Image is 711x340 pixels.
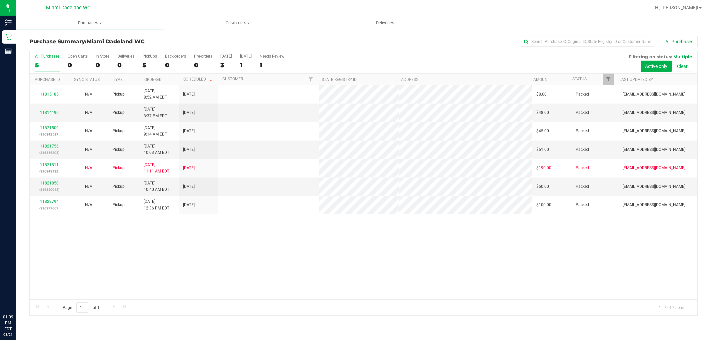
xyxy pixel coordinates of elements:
span: Not Applicable [85,166,92,170]
span: Not Applicable [85,184,92,189]
span: [DATE] 11:11 AM EDT [144,162,169,174]
span: [DATE] 10:03 AM EDT [144,143,169,156]
div: Deliveries [117,54,134,59]
iframe: Resource center [7,287,27,307]
span: $51.00 [536,147,549,153]
span: [EMAIL_ADDRESS][DOMAIN_NAME] [623,110,685,116]
a: Purchases [16,16,164,30]
span: Packed [576,165,589,171]
th: Address [396,74,528,85]
inline-svg: Inventory [5,19,12,26]
input: 1 [76,302,88,313]
p: 01:09 PM EDT [3,314,13,332]
p: 08/21 [3,332,13,337]
span: Pickup [112,165,125,171]
span: [DATE] [183,147,195,153]
p: (316377667) [34,205,65,211]
span: [DATE] 9:14 AM EDT [144,125,167,138]
span: Page of 1 [57,302,105,313]
span: [DATE] [183,202,195,208]
button: Clear [673,61,692,72]
p: (316348132) [34,168,65,174]
a: 11821811 [40,163,59,167]
div: 0 [165,61,186,69]
span: $100.00 [536,202,551,208]
a: 11814196 [40,110,59,115]
span: $8.00 [536,91,547,98]
span: Not Applicable [85,147,92,152]
span: [DATE] 12:36 PM EDT [144,198,169,211]
span: Packed [576,110,589,116]
span: 1 - 7 of 7 items [653,302,691,312]
div: 0 [68,61,88,69]
span: Not Applicable [85,110,92,115]
div: PickUps [142,54,157,59]
span: Not Applicable [85,129,92,133]
a: Type [113,77,123,82]
span: Customers [164,20,311,26]
button: All Purchases [661,36,698,47]
span: [DATE] [183,128,195,134]
div: 0 [117,61,134,69]
span: Deliveries [367,20,403,26]
button: N/A [85,110,92,116]
div: In Store [96,54,109,59]
span: Pickup [112,110,125,116]
span: [DATE] [183,91,195,98]
span: [DATE] [183,183,195,190]
span: [DATE] 10:40 AM EDT [144,180,169,193]
a: Ordered [144,77,162,82]
div: 3 [220,61,232,69]
button: N/A [85,183,92,190]
div: 1 [240,61,252,69]
button: Active only [641,61,672,72]
span: Packed [576,183,589,190]
div: Needs Review [260,54,284,59]
span: Hi, [PERSON_NAME]! [655,5,698,10]
span: Pickup [112,91,125,98]
span: Packed [576,202,589,208]
span: Not Applicable [85,92,92,97]
a: Last Updated By [619,77,653,82]
div: All Purchases [35,54,60,59]
span: [EMAIL_ADDRESS][DOMAIN_NAME] [623,183,685,190]
p: (316350952) [34,186,65,193]
inline-svg: Reports [5,48,12,55]
span: Pickup [112,147,125,153]
a: Amount [533,77,550,82]
span: Miami Dadeland WC [46,5,90,11]
div: 0 [96,61,109,69]
a: 11821850 [40,181,59,185]
div: Back-orders [165,54,186,59]
button: N/A [85,147,92,153]
span: $45.00 [536,128,549,134]
button: N/A [85,202,92,208]
span: [DATE] [183,110,195,116]
a: Filter [603,74,614,85]
a: Status [572,77,587,81]
button: N/A [85,128,92,134]
span: $190.00 [536,165,551,171]
a: Filter [305,74,316,85]
a: Scheduled [183,77,214,82]
span: Multiple [673,54,692,59]
span: [DATE] 3:37 PM EDT [144,106,167,119]
a: State Registry ID [322,77,357,82]
span: [EMAIL_ADDRESS][DOMAIN_NAME] [623,165,685,171]
p: (316342587) [34,131,65,138]
a: Deliveries [311,16,459,30]
div: 1 [260,61,284,69]
a: 11821756 [40,144,59,149]
span: Filtering on status: [629,54,672,59]
a: 11815185 [40,92,59,97]
span: Purchases [16,20,164,26]
span: [EMAIL_ADDRESS][DOMAIN_NAME] [623,128,685,134]
inline-svg: Retail [5,34,12,40]
span: Packed [576,91,589,98]
input: Search Purchase ID, Original ID, State Registry ID or Customer Name... [521,37,654,47]
span: $48.00 [536,110,549,116]
div: [DATE] [240,54,252,59]
span: Packed [576,128,589,134]
a: 11821509 [40,126,59,130]
a: Sync Status [74,77,100,82]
